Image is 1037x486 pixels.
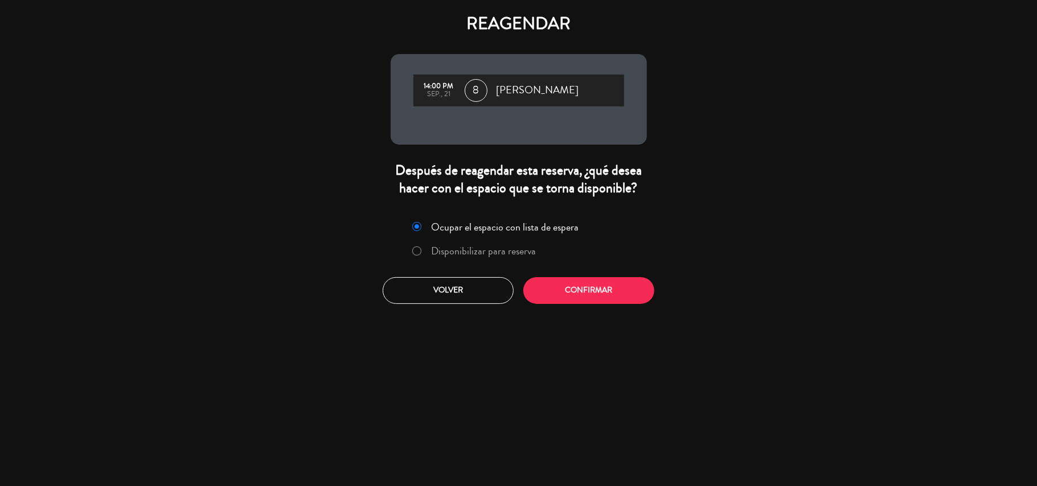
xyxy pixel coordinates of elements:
[391,162,647,197] div: Después de reagendar esta reserva, ¿qué desea hacer con el espacio que se torna disponible?
[497,82,579,99] span: [PERSON_NAME]
[419,83,459,90] div: 14:00 PM
[391,14,647,34] h4: REAGENDAR
[431,246,536,256] label: Disponibilizar para reserva
[465,79,487,102] span: 8
[523,277,654,304] button: Confirmar
[419,90,459,98] div: sep., 21
[431,222,579,232] label: Ocupar el espacio con lista de espera
[383,277,514,304] button: Volver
